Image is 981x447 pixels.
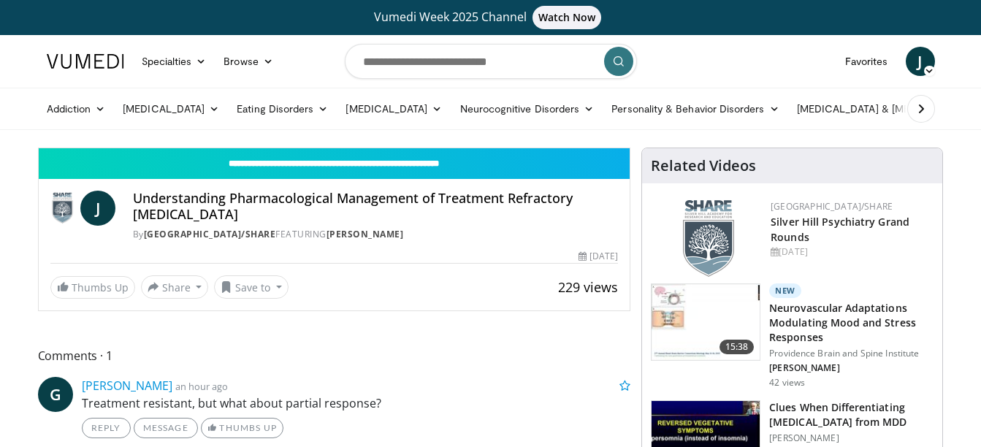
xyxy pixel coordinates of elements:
[769,377,805,389] p: 42 views
[141,275,209,299] button: Share
[82,394,631,412] p: Treatment resistant, but what about partial response?
[769,400,934,429] h3: Clues When Differentiating [MEDICAL_DATA] from MDD
[771,200,893,213] a: [GEOGRAPHIC_DATA]/SHARE
[214,275,289,299] button: Save to
[769,283,801,298] p: New
[49,6,933,29] a: Vumedi Week 2025 ChannelWatch Now
[345,44,637,79] input: Search topics, interventions
[683,200,734,277] img: f8aaeb6d-318f-4fcf-bd1d-54ce21f29e87.png.150x105_q85_autocrop_double_scale_upscale_version-0.2.png
[38,377,73,412] a: G
[215,47,282,76] a: Browse
[50,276,135,299] a: Thumbs Up
[771,245,931,259] div: [DATE]
[134,418,198,438] a: Message
[47,54,124,69] img: VuMedi Logo
[114,94,228,123] a: [MEDICAL_DATA]
[603,94,787,123] a: Personality & Behavior Disorders
[771,215,909,244] a: Silver Hill Psychiatry Grand Rounds
[769,348,934,359] p: Providence Brain and Spine Institute
[719,340,755,354] span: 15:38
[769,432,934,444] p: [PERSON_NAME]
[769,362,934,374] p: [PERSON_NAME]
[906,47,935,76] a: J
[327,228,404,240] a: [PERSON_NAME]
[201,418,283,438] a: Thumbs Up
[579,250,618,263] div: [DATE]
[38,94,115,123] a: Addiction
[451,94,603,123] a: Neurocognitive Disorders
[558,278,618,296] span: 229 views
[82,378,172,394] a: [PERSON_NAME]
[769,301,934,345] h3: Neurovascular Adaptations Modulating Mood and Stress Responses
[652,284,760,360] img: 4562edde-ec7e-4758-8328-0659f7ef333d.150x105_q85_crop-smart_upscale.jpg
[144,228,276,240] a: [GEOGRAPHIC_DATA]/SHARE
[836,47,897,76] a: Favorites
[533,6,602,29] span: Watch Now
[38,346,631,365] span: Comments 1
[228,94,337,123] a: Eating Disorders
[651,157,756,175] h4: Related Videos
[82,418,131,438] a: Reply
[80,191,115,226] a: J
[651,283,934,389] a: 15:38 New Neurovascular Adaptations Modulating Mood and Stress Responses Providence Brain and Spi...
[133,228,619,241] div: By FEATURING
[133,191,619,222] h4: Understanding Pharmacological Management of Treatment Refractory [MEDICAL_DATA]
[337,94,451,123] a: [MEDICAL_DATA]
[50,191,75,226] img: Silver Hill Hospital/SHARE
[133,47,215,76] a: Specialties
[175,380,228,393] small: an hour ago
